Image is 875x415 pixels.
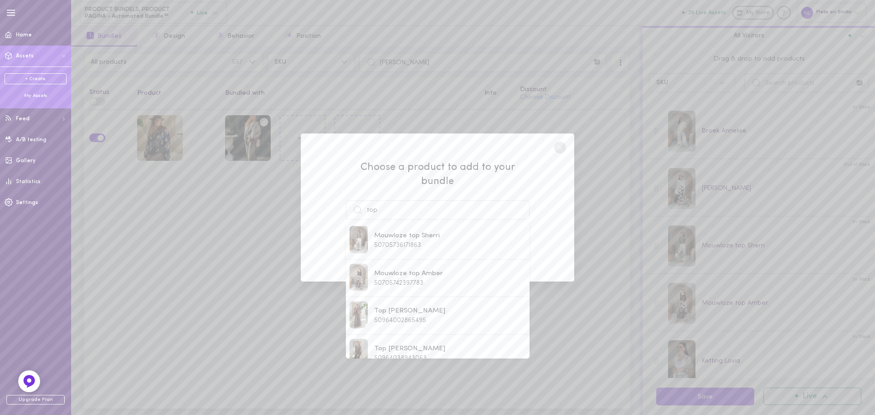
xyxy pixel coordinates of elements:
[374,344,445,354] span: Top [PERSON_NAME]
[16,200,38,205] span: Settings
[374,306,445,316] span: Top [PERSON_NAME]
[16,158,36,164] span: Gallery
[22,374,36,388] img: Feedback Button
[6,395,65,405] span: Upgrade Plan
[374,231,440,241] span: Mouwloze top Sherri
[16,32,32,38] span: Home
[374,280,423,287] span: 50705742397783
[374,355,427,362] span: 50964038943063
[346,161,530,189] span: Choose a product to add to your bundle
[16,116,30,122] span: Feed
[374,269,443,279] span: Mouwloze top Amber
[16,179,41,184] span: Statistics
[346,200,530,220] input: Search products
[5,73,67,84] a: + Create
[16,53,34,59] span: Assets
[374,242,421,249] span: 50705736171863
[374,317,426,324] span: 50964002865495
[16,137,46,143] span: A/B testing
[5,92,67,99] div: My Assets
